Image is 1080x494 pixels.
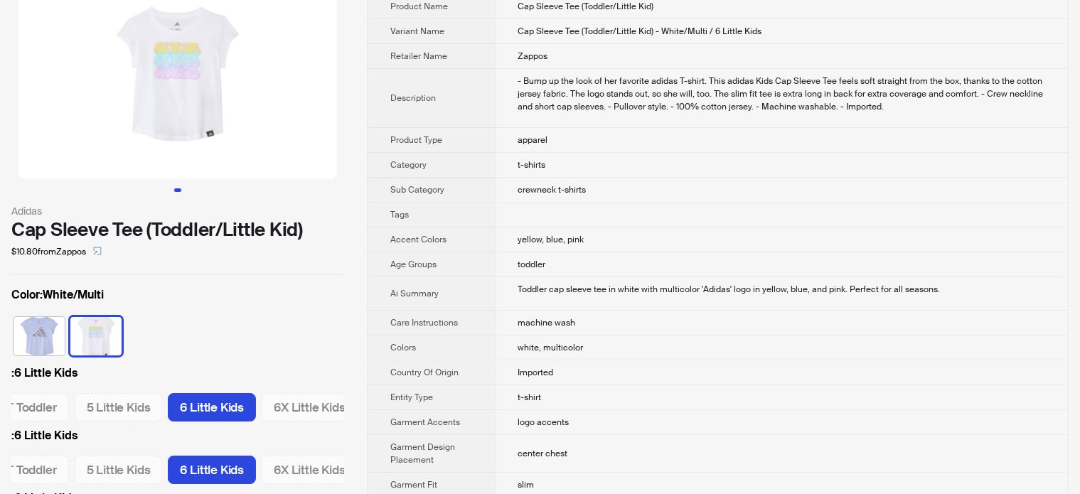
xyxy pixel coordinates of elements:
span: center chest [518,448,568,459]
span: slim [518,479,535,490]
span: Garment Fit [390,479,437,490]
label: unavailable [262,456,358,484]
label: unavailable [75,456,163,484]
span: 5 Little Kids [87,462,151,478]
label: available [168,456,256,484]
span: : [11,428,14,443]
span: 6X Little Kids [274,462,346,478]
span: 6 Little Kids [180,462,244,478]
label: 6 Little Kids [11,427,344,444]
span: Garment Design Placement [390,441,455,466]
